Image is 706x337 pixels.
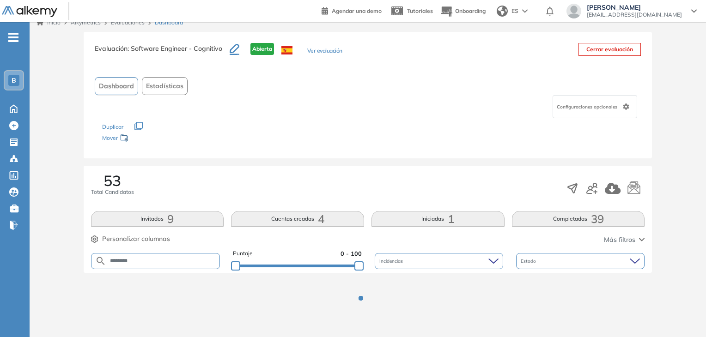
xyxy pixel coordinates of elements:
div: Configuraciones opcionales [553,95,637,118]
div: Incidencias [375,253,503,269]
span: Alkymetrics [71,19,101,26]
span: Puntaje [233,249,253,258]
button: Completadas39 [512,211,645,227]
button: Invitados9 [91,211,224,227]
img: SEARCH_ALT [95,255,106,267]
i: - [8,36,18,38]
span: [EMAIL_ADDRESS][DOMAIN_NAME] [587,11,682,18]
button: Más filtros [604,235,645,245]
button: Personalizar columnas [91,234,170,244]
span: Más filtros [604,235,635,245]
span: Incidencias [379,258,405,265]
button: Iniciadas1 [371,211,505,227]
button: Onboarding [440,1,486,21]
img: arrow [522,9,528,13]
span: Configuraciones opcionales [557,103,619,110]
span: B [12,77,16,84]
span: Onboarding [455,7,486,14]
span: Tutoriales [407,7,433,14]
button: Estadísticas [142,77,188,95]
span: Total Candidatos [91,188,134,196]
span: Agendar una demo [332,7,382,14]
span: Dashboard [155,18,183,27]
span: Duplicar [102,123,123,130]
span: [PERSON_NAME] [587,4,682,11]
span: Estadísticas [146,81,183,91]
span: Personalizar columnas [102,234,170,244]
span: : Software Engineer - Cognitivo [128,44,222,53]
span: Abierta [250,43,274,55]
div: Widget de chat [660,293,706,337]
div: Mover [102,130,195,147]
div: Estado [516,253,645,269]
button: Ver evaluación [307,47,342,56]
a: Evaluaciones [111,19,145,26]
a: Inicio [37,18,61,27]
button: Dashboard [95,77,138,95]
span: Dashboard [99,81,134,91]
span: ES [511,7,518,15]
img: ESP [281,46,292,54]
button: Cuentas creadas4 [231,211,364,227]
img: world [497,6,508,17]
iframe: Chat Widget [660,293,706,337]
span: Estado [521,258,538,265]
span: 53 [103,173,121,188]
a: Agendar una demo [322,5,382,16]
h3: Evaluación [95,43,230,62]
button: Cerrar evaluación [578,43,641,56]
span: 0 - 100 [341,249,362,258]
img: Logo [2,6,57,18]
